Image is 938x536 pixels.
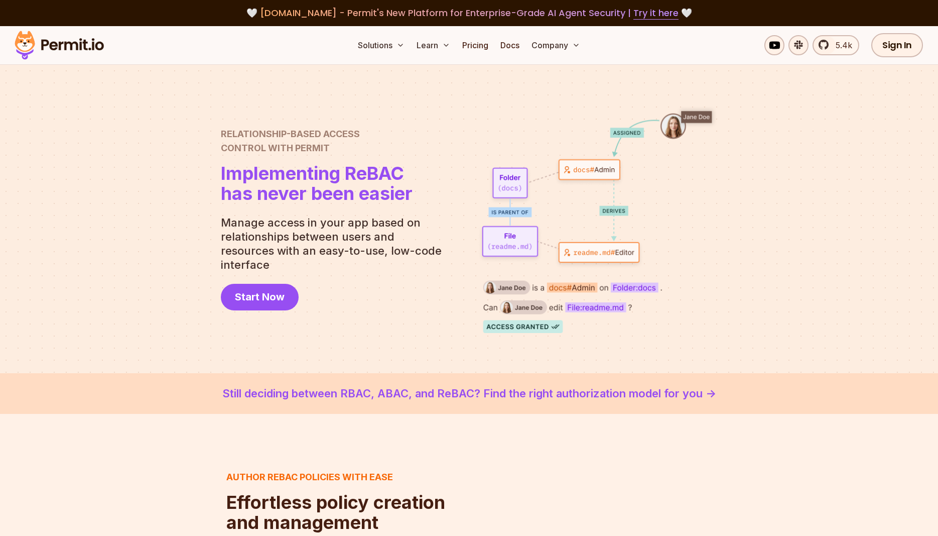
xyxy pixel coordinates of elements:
[354,35,409,55] button: Solutions
[830,39,852,51] span: 5.4k
[24,6,914,20] div: 🤍 🤍
[226,492,445,532] h2: and management
[226,470,445,484] h3: Author ReBAC policies with ease
[221,163,413,203] h1: has never been easier
[221,127,413,141] span: Relationship-Based Access
[496,35,523,55] a: Docs
[221,163,413,183] span: Implementing ReBAC
[527,35,584,55] button: Company
[260,7,679,19] span: [DOMAIN_NAME] - Permit's New Platform for Enterprise-Grade AI Agent Security |
[458,35,492,55] a: Pricing
[221,284,299,310] a: Start Now
[633,7,679,20] a: Try it here
[24,385,914,402] a: Still deciding between RBAC, ABAC, and ReBAC? Find the right authorization model for you ->
[226,492,445,512] span: Effortless policy creation
[221,216,450,272] p: Manage access in your app based on relationships between users and resources with an easy-to-use,...
[413,35,454,55] button: Learn
[813,35,859,55] a: 5.4k
[871,33,923,57] a: Sign In
[235,290,285,304] span: Start Now
[221,127,413,155] h2: Control with Permit
[10,28,108,62] img: Permit logo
